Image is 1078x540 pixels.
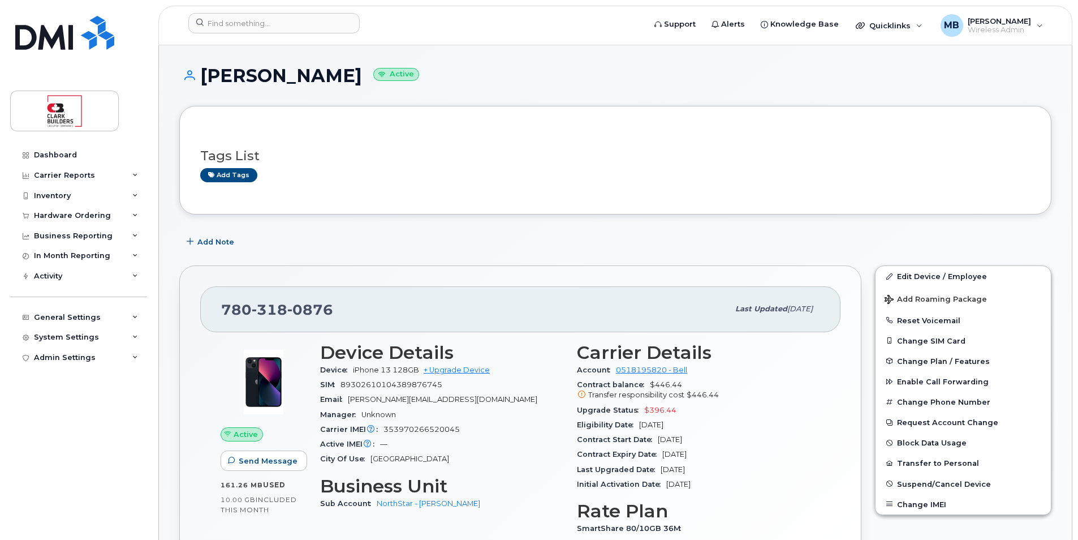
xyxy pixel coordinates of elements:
[179,66,1051,85] h1: [PERSON_NAME]
[876,310,1051,331] button: Reset Voicemail
[658,435,682,444] span: [DATE]
[577,435,658,444] span: Contract Start Date
[252,301,287,318] span: 318
[221,451,307,471] button: Send Message
[876,266,1051,286] a: Edit Device / Employee
[234,429,258,440] span: Active
[577,342,820,363] h3: Carrier Details
[424,366,490,374] a: + Upgrade Device
[361,410,396,419] span: Unknown
[876,412,1051,432] button: Request Account Change
[577,380,820,401] span: $446.44
[353,366,419,374] span: iPhone 13 128GB
[577,380,650,389] span: Contract balance
[876,474,1051,494] button: Suspend/Cancel Device
[666,480,691,488] span: [DATE]
[787,305,813,313] span: [DATE]
[383,425,460,434] span: 353970266520045
[687,391,719,399] span: $446.44
[287,301,333,318] span: 0876
[230,348,297,416] img: image20231002-3703462-1ig824h.jpeg
[876,392,1051,412] button: Change Phone Number
[897,357,990,365] span: Change Plan / Features
[200,168,257,182] a: Add tags
[263,481,286,489] span: used
[876,453,1051,473] button: Transfer to Personal
[639,421,663,429] span: [DATE]
[380,440,387,448] span: —
[320,395,348,404] span: Email
[897,378,989,386] span: Enable Call Forwarding
[876,287,1051,310] button: Add Roaming Package
[577,524,687,533] span: SmartShare 80/10GB 36M
[876,432,1051,453] button: Block Data Usage
[221,301,333,318] span: 780
[588,391,684,399] span: Transfer responsibility cost
[320,342,563,363] h3: Device Details
[179,232,244,252] button: Add Note
[320,499,377,508] span: Sub Account
[348,395,537,404] span: [PERSON_NAME][EMAIL_ADDRESS][DOMAIN_NAME]
[221,481,263,489] span: 161.26 MB
[897,479,991,488] span: Suspend/Cancel Device
[876,351,1051,371] button: Change Plan / Features
[577,406,644,414] span: Upgrade Status
[885,295,987,306] span: Add Roaming Package
[616,366,687,374] a: 0518195820 - Bell
[735,305,787,313] span: Last updated
[370,455,449,463] span: [GEOGRAPHIC_DATA]
[320,410,361,419] span: Manager
[320,440,380,448] span: Active IMEI
[876,371,1051,392] button: Enable Call Forwarding
[876,331,1051,351] button: Change SIM Card
[1029,491,1070,532] iframe: Messenger Launcher
[320,425,383,434] span: Carrier IMEI
[577,366,616,374] span: Account
[577,421,639,429] span: Eligibility Date
[577,465,661,474] span: Last Upgraded Date
[577,480,666,488] span: Initial Activation Date
[221,496,256,504] span: 10.00 GB
[320,476,563,496] h3: Business Unit
[320,455,370,463] span: City Of Use
[239,456,297,466] span: Send Message
[662,450,687,458] span: [DATE]
[200,149,1030,163] h3: Tags List
[377,499,480,508] a: NorthStar - [PERSON_NAME]
[221,495,297,514] span: included this month
[320,380,340,389] span: SIM
[197,237,234,247] span: Add Note
[320,366,353,374] span: Device
[644,406,676,414] span: $396.44
[373,68,419,81] small: Active
[661,465,685,474] span: [DATE]
[876,494,1051,515] button: Change IMEI
[577,501,820,521] h3: Rate Plan
[577,450,662,458] span: Contract Expiry Date
[340,380,442,389] span: 89302610104389876745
